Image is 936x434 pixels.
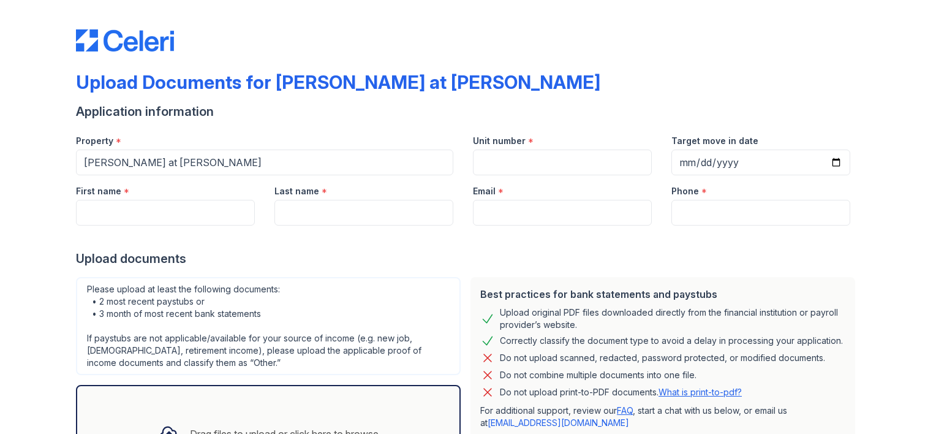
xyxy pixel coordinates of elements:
[500,386,742,398] p: Do not upload print-to-PDF documents.
[500,306,845,331] div: Upload original PDF files downloaded directly from the financial institution or payroll provider’...
[671,135,758,147] label: Target move in date
[76,185,121,197] label: First name
[76,71,600,93] div: Upload Documents for [PERSON_NAME] at [PERSON_NAME]
[274,185,319,197] label: Last name
[473,135,526,147] label: Unit number
[617,405,633,416] a: FAQ
[500,368,696,383] div: Do not combine multiple documents into one file.
[671,185,699,197] label: Phone
[76,29,174,51] img: CE_Logo_Blue-a8612792a0a2168367f1c8372b55b34899dd931a85d93a1a3d3e32e68fde9ad4.png
[659,387,742,397] a: What is print-to-pdf?
[500,333,843,348] div: Correctly classify the document type to avoid a delay in processing your application.
[480,287,845,302] div: Best practices for bank statements and paystubs
[480,405,845,429] p: For additional support, review our , start a chat with us below, or email us at
[76,250,860,267] div: Upload documents
[500,351,825,365] div: Do not upload scanned, redacted, password protected, or modified documents.
[488,417,629,428] a: [EMAIL_ADDRESS][DOMAIN_NAME]
[76,135,113,147] label: Property
[76,277,461,375] div: Please upload at least the following documents: • 2 most recent paystubs or • 3 month of most rec...
[76,103,860,120] div: Application information
[473,185,496,197] label: Email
